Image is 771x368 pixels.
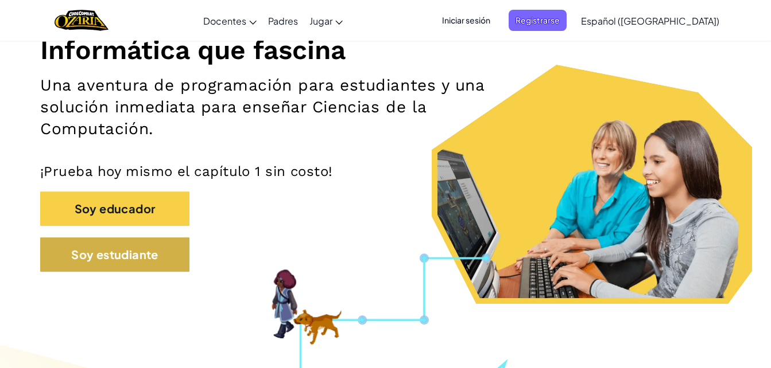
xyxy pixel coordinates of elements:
[203,15,246,27] span: Docentes
[40,163,731,180] p: ¡Prueba hoy mismo el capítulo 1 sin costo!
[262,5,304,36] a: Padres
[309,15,332,27] span: Jugar
[55,9,108,32] a: Ozaria by CodeCombat logo
[197,5,262,36] a: Docentes
[509,10,567,31] button: Registrarse
[40,191,189,226] button: Soy educador
[40,237,189,272] button: Soy estudiante
[575,5,725,36] a: Español ([GEOGRAPHIC_DATA])
[581,15,719,27] span: Español ([GEOGRAPHIC_DATA])
[55,9,108,32] img: Home
[40,75,503,140] h2: Una aventura de programación para estudiantes y una solución inmediata para enseñar Ciencias de l...
[304,5,348,36] a: Jugar
[40,34,731,66] h1: Informática que fascina
[435,10,497,31] button: Iniciar sesión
